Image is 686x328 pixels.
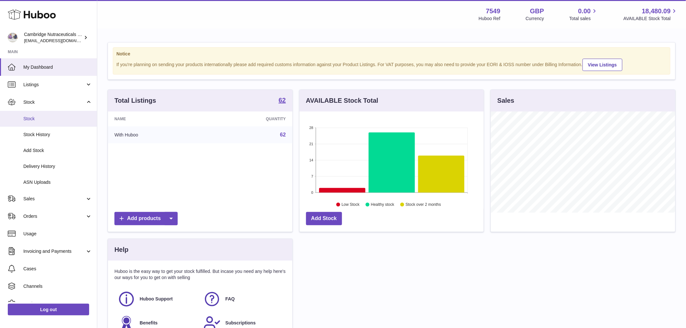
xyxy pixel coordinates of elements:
span: Stock [23,99,85,105]
a: 0.00 Total sales [569,7,598,22]
span: 18,480.09 [642,7,671,16]
span: Add Stock [23,147,92,154]
span: Cases [23,266,92,272]
a: Huboo Support [118,290,197,308]
div: Huboo Ref [479,16,501,22]
th: Name [108,111,205,126]
span: Channels [23,283,92,289]
a: 18,480.09 AVAILABLE Stock Total [623,7,678,22]
strong: 62 [278,97,286,103]
p: Huboo is the easy way to get your stock fulfilled. But incase you need any help here's our ways f... [114,268,286,281]
span: Orders [23,213,85,219]
h3: Sales [497,96,514,105]
div: Cambridge Nutraceuticals Ltd [24,31,82,44]
span: Listings [23,82,85,88]
span: 0.00 [578,7,591,16]
span: Settings [23,301,92,307]
text: 28 [309,126,313,130]
span: Sales [23,196,85,202]
span: AVAILABLE Stock Total [623,16,678,22]
a: Log out [8,304,89,315]
a: Add products [114,212,178,225]
div: Currency [526,16,544,22]
span: ASN Uploads [23,179,92,185]
text: Stock over 2 months [406,203,441,207]
h3: Help [114,245,128,254]
a: Add Stock [306,212,342,225]
a: 62 [278,97,286,105]
span: Benefits [140,320,158,326]
h3: Total Listings [114,96,156,105]
span: Total sales [569,16,598,22]
strong: 7549 [486,7,501,16]
span: Subscriptions [225,320,255,326]
a: View Listings [583,59,622,71]
div: If you're planning on sending your products internationally please add required customs informati... [116,58,667,71]
text: 7 [311,174,313,178]
th: Quantity [205,111,292,126]
text: Healthy stock [371,203,395,207]
text: 0 [311,191,313,194]
span: Usage [23,231,92,237]
span: Delivery History [23,163,92,170]
text: 14 [309,158,313,162]
span: Stock [23,116,92,122]
a: FAQ [203,290,282,308]
span: Stock History [23,132,92,138]
span: [EMAIL_ADDRESS][DOMAIN_NAME] [24,38,95,43]
span: Invoicing and Payments [23,248,85,254]
span: Huboo Support [140,296,173,302]
strong: Notice [116,51,667,57]
span: My Dashboard [23,64,92,70]
strong: GBP [530,7,544,16]
text: 21 [309,142,313,146]
text: Low Stock [342,203,360,207]
h3: AVAILABLE Stock Total [306,96,378,105]
a: 62 [280,132,286,137]
span: FAQ [225,296,235,302]
img: qvc@camnutra.com [8,33,18,42]
td: With Huboo [108,126,205,143]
